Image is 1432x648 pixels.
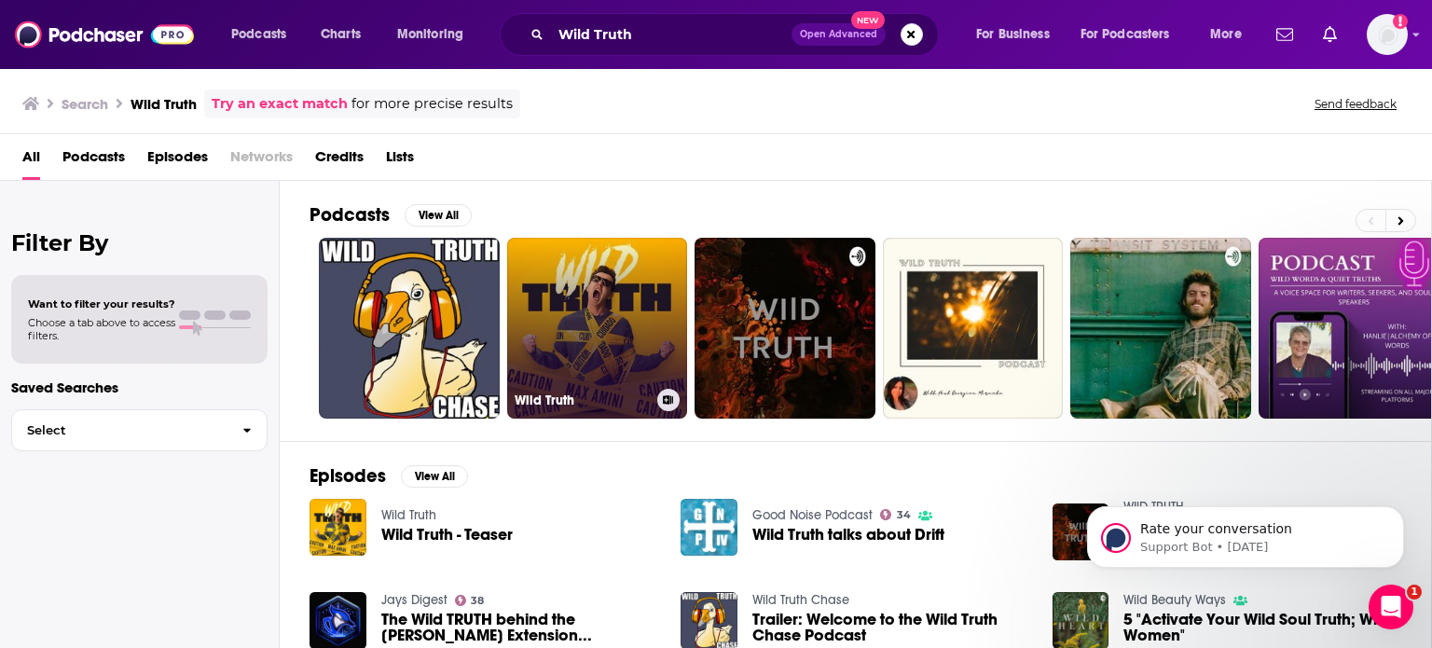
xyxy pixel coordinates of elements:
[517,13,957,56] div: Search podcasts, credits, & more...
[752,527,944,543] a: Wild Truth talks about Drift
[1315,19,1344,50] a: Show notifications dropdown
[62,142,125,180] a: Podcasts
[315,142,364,180] a: Credits
[1197,20,1265,49] button: open menu
[28,297,175,310] span: Want to filter your results?
[1369,585,1413,629] iframe: Intercom live chat
[1407,585,1422,600] span: 1
[752,507,873,523] a: Good Noise Podcast
[310,203,390,227] h2: Podcasts
[381,527,513,543] a: Wild Truth - Teaser
[515,393,650,408] h3: Wild Truth
[212,93,348,115] a: Try an exact match
[22,142,40,180] a: All
[1367,14,1408,55] span: Logged in as smeizlik
[976,21,1050,48] span: For Business
[681,499,737,556] img: Wild Truth talks about Drift
[15,17,194,52] img: Podchaser - Follow, Share and Rate Podcasts
[752,592,849,608] a: Wild Truth Chase
[397,21,463,48] span: Monitoring
[401,465,468,488] button: View All
[381,507,436,523] a: Wild Truth
[1123,612,1401,643] a: 5 "Activate Your Wild Soul Truth; Wild Women"
[381,592,447,608] a: Jays Digest
[800,30,877,39] span: Open Advanced
[11,409,268,451] button: Select
[11,229,268,256] h2: Filter By
[381,612,659,643] span: The Wild TRUTH behind the [PERSON_NAME] Extension...
[62,95,108,113] h3: Search
[1269,19,1301,50] a: Show notifications dropdown
[309,20,372,49] a: Charts
[218,20,310,49] button: open menu
[1059,467,1432,598] iframe: Intercom notifications message
[1367,14,1408,55] button: Show profile menu
[880,509,911,520] a: 34
[1210,21,1242,48] span: More
[386,142,414,180] a: Lists
[963,20,1073,49] button: open menu
[351,93,513,115] span: for more precise results
[752,612,1030,643] a: Trailer: Welcome to the Wild Truth Chase Podcast
[897,511,911,519] span: 34
[1123,592,1226,608] a: Wild Beauty Ways
[1053,503,1109,560] img: WIlD TRUTH (Trailer)
[507,238,688,419] a: Wild Truth
[310,464,468,488] a: EpisodesView All
[1309,96,1402,112] button: Send feedback
[310,499,366,556] img: Wild Truth - Teaser
[1393,14,1408,29] svg: Add a profile image
[321,21,361,48] span: Charts
[28,316,175,342] span: Choose a tab above to access filters.
[131,95,197,113] h3: Wild Truth
[1367,14,1408,55] img: User Profile
[147,142,208,180] a: Episodes
[310,203,472,227] a: PodcastsView All
[1068,20,1197,49] button: open menu
[455,595,485,606] a: 38
[231,21,286,48] span: Podcasts
[792,23,886,46] button: Open AdvancedNew
[1081,21,1170,48] span: For Podcasters
[405,204,472,227] button: View All
[384,20,488,49] button: open menu
[851,11,885,29] span: New
[381,612,659,643] a: The Wild TRUTH behind the Vladimir Guerrero Jr Extension...
[230,142,293,180] span: Networks
[551,20,792,49] input: Search podcasts, credits, & more...
[12,424,227,436] span: Select
[471,597,484,605] span: 38
[310,464,386,488] h2: Episodes
[11,379,268,396] p: Saved Searches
